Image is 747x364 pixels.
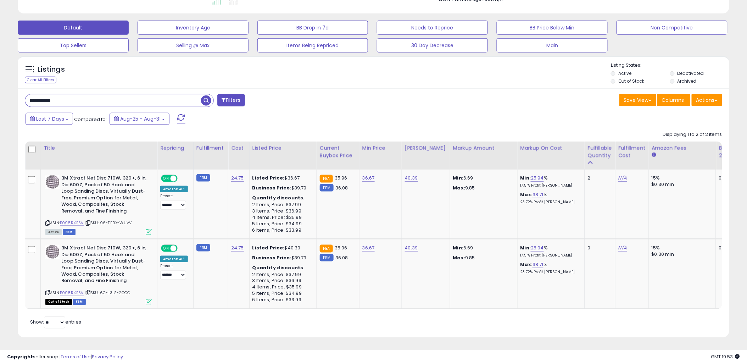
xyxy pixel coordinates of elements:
[618,70,631,76] label: Active
[588,245,610,251] div: 0
[252,214,311,221] div: 4 Items, Price: $35.99
[520,245,579,258] div: %
[520,144,582,152] div: Markup on Cost
[520,183,579,188] p: 17.51% Profit [PERSON_NAME]
[252,245,311,251] div: $40.39
[44,144,154,152] div: Title
[652,245,710,251] div: 15%
[533,261,543,268] a: 38.71
[252,194,303,201] b: Quantity discounts
[252,175,311,181] div: $36.67
[45,229,62,235] span: All listings currently available for purchase on Amazon
[252,265,311,271] div: :
[160,264,188,280] div: Preset:
[162,176,171,182] span: ON
[652,251,710,258] div: $0.30 min
[497,21,608,35] button: BB Price Below Min
[61,175,147,216] b: 3M Xtract Net Disc 710W, 320+, 6 in, Die 600Z, Pack of 50 Hook and Loop Sanding Discs, Virtually ...
[719,245,742,251] div: 0%
[36,115,64,122] span: Last 7 Days
[611,62,729,69] p: Listing States:
[520,191,533,198] b: Max:
[252,244,285,251] b: Listed Price:
[252,144,314,152] div: Listed Price
[678,70,704,76] label: Deactivated
[520,244,531,251] b: Min:
[663,131,722,138] div: Displaying 1 to 2 of 2 items
[60,220,84,226] a: B098RKJ15V
[45,175,152,234] div: ASIN:
[196,144,225,152] div: Fulfillment
[252,221,311,227] div: 5 Items, Price: $34.99
[231,244,244,252] a: 24.75
[7,354,123,360] div: seller snap | |
[335,254,348,261] span: 36.08
[252,297,311,303] div: 6 Items, Price: $33.99
[652,175,710,181] div: 15%
[110,113,169,125] button: Aug-25 - Aug-31
[652,181,710,188] div: $0.30 min
[618,244,627,252] a: N/A
[520,192,579,205] div: %
[252,278,311,284] div: 3 Items, Price: $36.99
[520,175,531,181] b: Min:
[711,353,740,360] span: 2025-09-8 19:53 GMT
[719,144,745,159] div: BB Share 24h.
[320,144,356,159] div: Current Buybox Price
[18,21,129,35] button: Default
[231,144,246,152] div: Cost
[196,174,210,182] small: FBM
[520,253,579,258] p: 17.51% Profit [PERSON_NAME]
[453,175,464,181] strong: Min:
[85,220,132,226] span: | SKU: 96-FF9X-WUVV
[73,299,86,305] span: FBM
[533,191,543,198] a: 38.71
[177,246,188,252] span: OFF
[453,175,512,181] p: 6.69
[252,291,311,297] div: 5 Items, Price: $34.99
[453,184,466,191] strong: Max:
[196,244,210,252] small: FBM
[520,175,579,188] div: %
[520,261,579,275] div: %
[618,78,644,84] label: Out of Stock
[252,255,311,261] div: $39.79
[252,227,311,233] div: 6 Items, Price: $33.99
[531,244,544,252] a: 25.94
[38,65,65,75] h5: Listings
[26,113,73,125] button: Last 7 Days
[405,144,447,152] div: [PERSON_NAME]
[453,255,512,261] p: 9.85
[320,254,334,261] small: FBM
[320,184,334,192] small: FBM
[335,175,347,181] span: 35.96
[453,185,512,191] p: 9.85
[257,21,368,35] button: BB Drop in 7d
[120,115,161,122] span: Aug-25 - Aug-31
[453,244,464,251] strong: Min:
[588,175,610,181] div: 2
[362,175,375,182] a: 36.67
[520,200,579,205] p: 23.72% Profit [PERSON_NAME]
[678,78,697,84] label: Archived
[652,144,713,152] div: Amazon Fees
[320,175,333,183] small: FBA
[92,353,123,360] a: Privacy Policy
[618,175,627,182] a: N/A
[377,38,488,53] button: 30 Day Decrease
[377,21,488,35] button: Needs to Reprice
[362,144,399,152] div: Min Price
[531,175,544,182] a: 25.94
[320,245,333,253] small: FBA
[45,245,60,259] img: 51JPnMAJP9S._SL40_.jpg
[160,194,188,210] div: Preset:
[692,94,722,106] button: Actions
[405,244,418,252] a: 40.39
[61,353,91,360] a: Terms of Use
[252,208,311,214] div: 3 Items, Price: $36.99
[160,186,188,192] div: Amazon AI *
[138,38,249,53] button: Selling @ Max
[588,144,612,159] div: Fulfillable Quantity
[335,244,347,251] span: 35.96
[231,175,244,182] a: 24.75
